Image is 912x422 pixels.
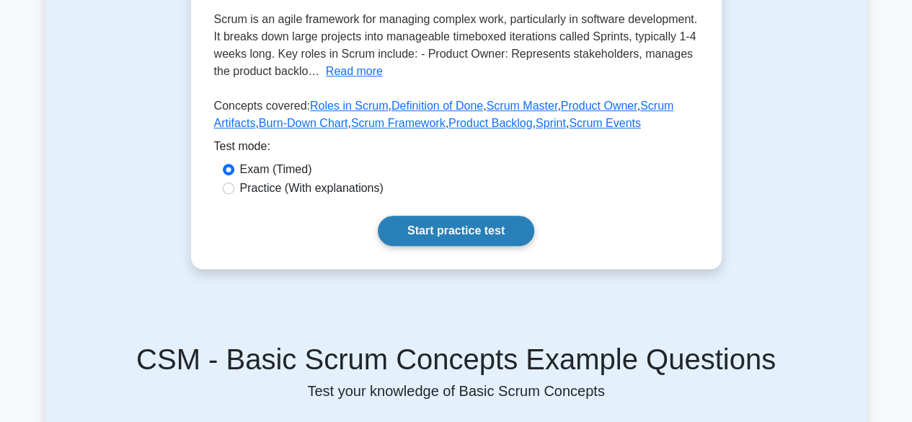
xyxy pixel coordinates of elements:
a: Sprint [536,117,566,129]
p: Test your knowledge of Basic Scrum Concepts [63,382,850,400]
label: Exam (Timed) [240,161,312,178]
span: Scrum is an agile framework for managing complex work, particularly in software development. It b... [214,13,698,77]
h5: CSM - Basic Scrum Concepts Example Questions [63,342,850,377]
a: Start practice test [378,216,534,246]
a: Roles in Scrum [310,100,388,112]
a: Definition of Done [391,100,483,112]
a: Product Owner [561,100,637,112]
button: Read more [326,63,383,80]
p: Concepts covered: , , , , , , , , , [214,97,699,138]
a: Scrum Framework [351,117,446,129]
a: Product Backlog [448,117,533,129]
a: Burn-Down Chart [259,117,348,129]
label: Practice (With explanations) [240,180,384,197]
a: Scrum Master [486,100,557,112]
div: Test mode: [214,138,699,161]
a: Scrum Events [569,117,641,129]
